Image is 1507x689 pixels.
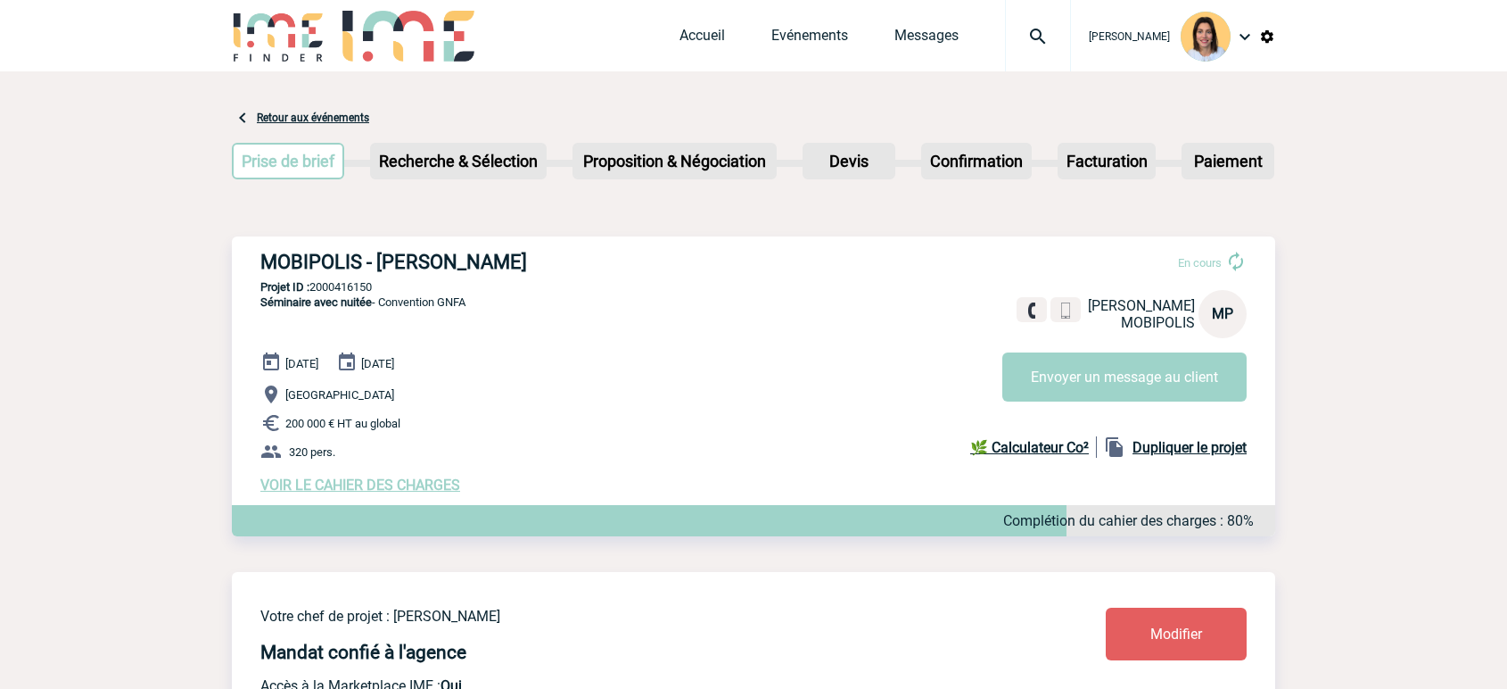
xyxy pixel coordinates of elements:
span: Modifier [1150,626,1202,643]
span: MP [1212,305,1233,322]
img: IME-Finder [232,11,325,62]
b: Projet ID : [260,280,309,294]
p: Votre chef de projet : [PERSON_NAME] [260,608,1001,625]
p: Paiement [1183,145,1272,178]
p: Proposition & Négociation [574,145,775,178]
span: 320 pers. [289,445,335,459]
img: portable.png [1058,303,1074,319]
a: Messages [894,27,959,52]
p: 2000416150 [232,280,1275,294]
span: Séminaire avec nuitée [260,295,372,309]
img: file_copy-black-24dp.png [1104,436,1125,458]
span: En cours [1178,256,1222,270]
h3: MOBIPOLIS - [PERSON_NAME] [260,251,795,273]
p: Recherche & Sélection [372,145,545,178]
span: [DATE] [285,357,318,370]
a: VOIR LE CAHIER DES CHARGES [260,477,460,494]
span: [DATE] [361,357,394,370]
a: Retour aux événements [257,112,369,124]
a: 🌿 Calculateur Co² [970,436,1097,458]
b: Dupliquer le projet [1132,439,1247,456]
span: 200 000 € HT au global [285,417,400,430]
a: Evénements [771,27,848,52]
span: MOBIPOLIS [1121,314,1195,331]
span: [GEOGRAPHIC_DATA] [285,388,394,402]
p: Confirmation [923,145,1030,178]
a: Accueil [679,27,725,52]
span: [PERSON_NAME] [1089,30,1170,43]
button: Envoyer un message au client [1002,353,1247,402]
p: Prise de brief [234,145,342,178]
p: Devis [804,145,893,178]
span: [PERSON_NAME] [1088,297,1195,314]
h4: Mandat confié à l'agence [260,642,466,663]
span: - Convention GNFA [260,295,465,309]
img: fixe.png [1024,303,1040,319]
p: Facturation [1059,145,1155,178]
img: 103015-1.png [1181,12,1231,62]
b: 🌿 Calculateur Co² [970,439,1089,456]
